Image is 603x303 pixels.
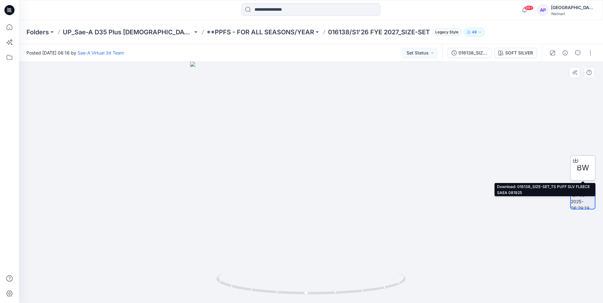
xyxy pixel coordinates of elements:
[459,49,488,56] div: 016138_SIZE-SET_TS PUFF SLV FLEECE SAEA 081925
[432,28,461,36] span: Legacy Style
[26,28,49,37] a: Folders
[328,28,430,37] p: 016138/S1'26 FYE 2027_SIZE-SET
[430,28,461,37] button: Legacy Style
[494,48,537,58] button: SOFT SILVER
[560,48,570,58] button: Details
[207,28,314,37] a: **PPFS - FOR ALL SEASONS/YEAR
[551,11,595,16] div: Walmart
[537,4,548,16] div: AP
[505,49,533,56] div: SOFT SILVER
[524,5,534,10] span: 99+
[571,185,595,209] img: turntable-21-08-2025-06:29:19
[448,48,492,58] button: 016138_SIZE-SET_TS PUFF SLV FLEECE SAEA 081925
[472,29,477,36] p: 49
[464,28,485,37] button: 49
[78,50,124,55] a: Sae-A Virtual 3d Team
[63,28,193,37] a: UP_Sae-A D35 Plus [DEMOGRAPHIC_DATA] Top
[577,162,589,174] span: BW
[26,49,124,56] span: Posted [DATE] 06:16 by
[551,4,595,11] div: [GEOGRAPHIC_DATA]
